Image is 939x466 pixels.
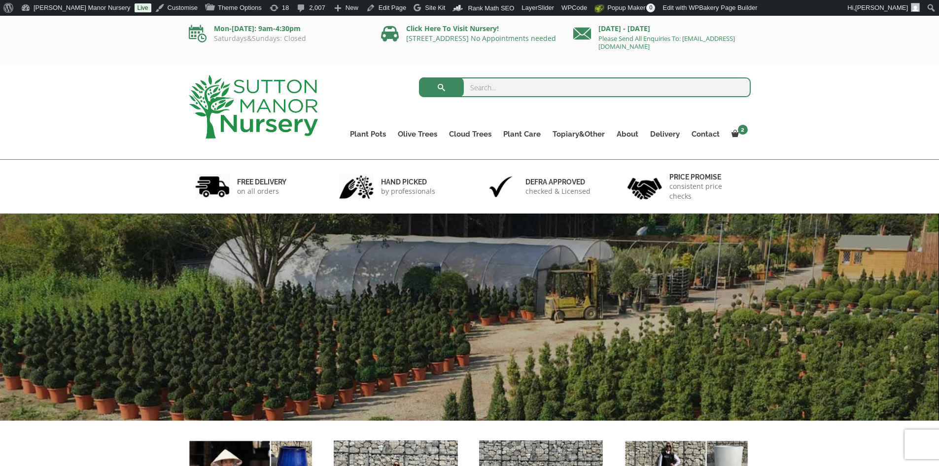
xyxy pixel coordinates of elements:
[406,24,499,33] a: Click Here To Visit Nursery!
[468,4,514,12] span: Rank Math SEO
[406,34,556,43] a: [STREET_ADDRESS] No Appointments needed
[644,127,686,141] a: Delivery
[392,127,443,141] a: Olive Trees
[497,127,547,141] a: Plant Care
[627,172,662,202] img: 4.jpg
[189,23,366,35] p: Mon-[DATE]: 9am-4:30pm
[344,127,392,141] a: Plant Pots
[484,174,518,199] img: 3.jpg
[189,35,366,42] p: Saturdays&Sundays: Closed
[726,127,751,141] a: 2
[425,4,445,11] span: Site Kit
[419,77,751,97] input: Search...
[381,178,435,186] h6: hand picked
[573,23,751,35] p: [DATE] - [DATE]
[237,186,286,196] p: on all orders
[189,75,318,139] img: logo
[135,3,151,12] a: Live
[598,34,735,51] a: Please Send All Enquiries To: [EMAIL_ADDRESS][DOMAIN_NAME]
[611,127,644,141] a: About
[669,181,744,201] p: consistent price checks
[525,178,591,186] h6: Defra approved
[547,127,611,141] a: Topiary&Other
[686,127,726,141] a: Contact
[669,173,744,181] h6: Price promise
[381,186,435,196] p: by professionals
[443,127,497,141] a: Cloud Trees
[525,186,591,196] p: checked & Licensed
[855,4,908,11] span: [PERSON_NAME]
[237,178,286,186] h6: FREE DELIVERY
[738,125,748,135] span: 2
[339,174,374,199] img: 2.jpg
[195,174,230,199] img: 1.jpg
[646,3,655,12] span: 0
